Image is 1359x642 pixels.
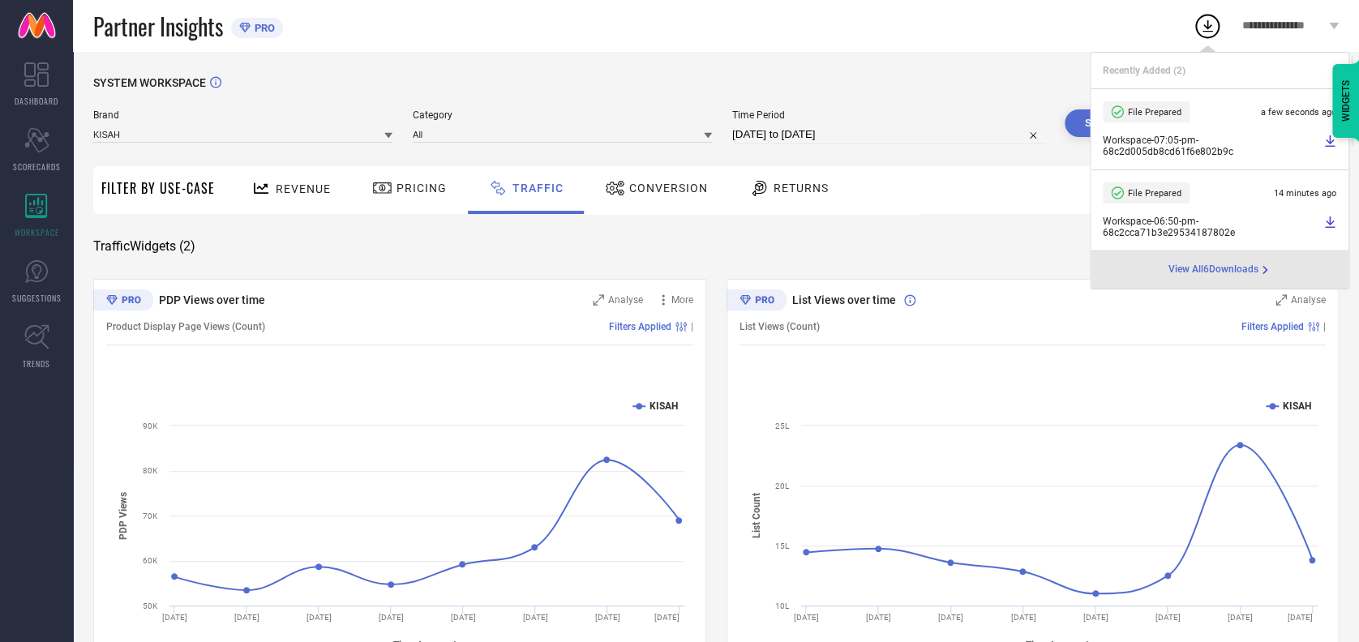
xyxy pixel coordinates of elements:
[732,109,1044,121] span: Time Period
[1323,321,1326,332] span: |
[750,493,761,538] tspan: List Count
[1323,216,1336,238] a: Download
[727,289,787,314] div: Premium
[1065,109,1152,137] button: Search
[162,613,187,622] text: [DATE]
[1155,613,1180,622] text: [DATE]
[1283,400,1311,412] text: KISAH
[629,182,708,195] span: Conversion
[691,321,693,332] span: |
[1103,216,1319,238] span: Workspace - 06:50-pm - 68c2cca71b3e29534187802e
[93,289,153,314] div: Premium
[1275,294,1287,306] svg: Zoom
[93,10,223,43] span: Partner Insights
[1291,294,1326,306] span: Analyse
[609,321,671,332] span: Filters Applied
[865,613,890,622] text: [DATE]
[159,293,265,306] span: PDP Views over time
[654,613,679,622] text: [DATE]
[143,511,158,520] text: 70K
[1193,11,1222,41] div: Open download list
[1168,263,1258,276] span: View All 6 Downloads
[1128,107,1181,118] span: File Prepared
[234,613,259,622] text: [DATE]
[276,182,331,195] span: Revenue
[512,182,564,195] span: Traffic
[1261,107,1336,118] span: a few seconds ago
[732,125,1044,144] input: Select time period
[740,321,820,332] span: List Views (Count)
[774,182,829,195] span: Returns
[143,601,158,610] text: 50K
[450,613,475,622] text: [DATE]
[1241,321,1304,332] span: Filters Applied
[397,182,447,195] span: Pricing
[792,293,896,306] span: List Views over time
[1168,263,1271,276] div: Open download page
[775,541,790,550] text: 15L
[101,178,215,198] span: Filter By Use-Case
[593,294,604,306] svg: Zoom
[118,491,129,539] tspan: PDP Views
[413,109,712,121] span: Category
[1168,263,1271,276] a: View All6Downloads
[1287,613,1312,622] text: [DATE]
[1323,135,1336,157] a: Download
[775,481,790,490] text: 20L
[1082,613,1108,622] text: [DATE]
[307,613,332,622] text: [DATE]
[671,294,693,306] span: More
[1128,188,1181,199] span: File Prepared
[143,422,158,430] text: 90K
[1103,65,1185,76] span: Recently Added ( 2 )
[13,160,61,173] span: SCORECARDS
[379,613,404,622] text: [DATE]
[608,294,643,306] span: Analyse
[106,321,265,332] span: Product Display Page Views (Count)
[1228,613,1253,622] text: [DATE]
[594,613,619,622] text: [DATE]
[522,613,547,622] text: [DATE]
[15,226,59,238] span: WORKSPACE
[93,109,392,121] span: Brand
[93,76,206,89] span: SYSTEM WORKSPACE
[143,556,158,565] text: 60K
[793,613,818,622] text: [DATE]
[775,601,790,610] text: 10L
[938,613,963,622] text: [DATE]
[12,292,62,304] span: SUGGESTIONS
[1274,188,1336,199] span: 14 minutes ago
[251,22,275,34] span: PRO
[649,400,678,412] text: KISAH
[775,422,790,430] text: 25L
[1010,613,1035,622] text: [DATE]
[23,357,50,370] span: TRENDS
[15,95,58,107] span: DASHBOARD
[143,466,158,475] text: 80K
[93,238,195,255] span: Traffic Widgets ( 2 )
[1103,135,1319,157] span: Workspace - 07:05-pm - 68c2d005db8cd61f6e802b9c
